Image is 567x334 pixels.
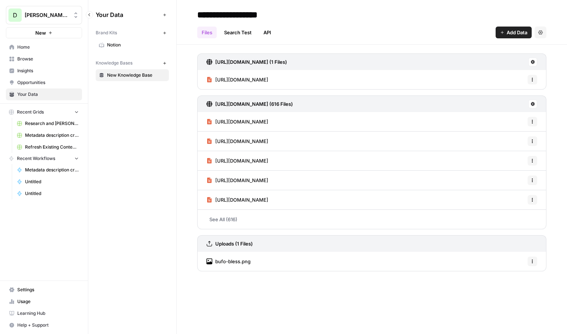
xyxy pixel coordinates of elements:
a: [URL][DOMAIN_NAME] [206,190,268,209]
button: Add Data [496,27,532,38]
a: Search Test [220,27,256,38]
a: [URL][DOMAIN_NAME] (1 Files) [206,54,287,70]
a: New Knowledge Base [96,69,169,81]
a: Research and [PERSON_NAME] [14,118,82,129]
a: API [259,27,276,38]
span: Recent Workflows [17,155,55,162]
span: New Knowledge Base [107,72,166,79]
a: Refresh Existing Content (1) [14,141,82,153]
span: Help + Support [17,322,79,328]
span: Home [17,44,79,51]
a: Usage [6,296,82,307]
a: Your Data [6,88,82,100]
span: Notion [107,42,166,48]
span: Brand Kits [96,29,117,36]
a: Metadata description creation [14,164,82,176]
span: Your Data [96,10,160,19]
span: Knowledge Bases [96,60,132,66]
span: Browse [17,56,79,62]
span: New [35,29,46,36]
span: Your Data [17,91,79,98]
span: Refresh Existing Content (1) [25,144,79,150]
a: [URL][DOMAIN_NAME] (616 Files) [206,96,293,112]
span: Add Data [507,29,527,36]
a: Untitled [14,176,82,188]
span: Opportunities [17,79,79,86]
a: Metadata description creation Grid [14,129,82,141]
span: bufo-bless.png [215,258,251,265]
h3: [URL][DOMAIN_NAME] (1 Files) [215,58,287,66]
a: Opportunities [6,77,82,88]
a: Notion [96,39,169,51]
a: [URL][DOMAIN_NAME] [206,70,268,89]
span: [URL][DOMAIN_NAME] [215,177,268,184]
span: Metadata description creation Grid [25,132,79,139]
button: Recent Workflows [6,153,82,164]
a: Browse [6,53,82,65]
span: Usage [17,298,79,305]
span: Research and [PERSON_NAME] [25,120,79,127]
a: Learning Hub [6,307,82,319]
span: [PERSON_NAME] test [25,11,69,19]
button: New [6,27,82,38]
a: Insights [6,65,82,77]
a: Uploads (1 Files) [206,236,253,252]
a: [URL][DOMAIN_NAME] [206,151,268,170]
span: Untitled [25,190,79,197]
h3: [URL][DOMAIN_NAME] (616 Files) [215,100,293,108]
span: [URL][DOMAIN_NAME] [215,196,268,203]
a: See All (616) [197,210,546,229]
a: [URL][DOMAIN_NAME] [206,171,268,190]
button: Recent Grids [6,107,82,118]
span: Settings [17,286,79,293]
a: Untitled [14,188,82,199]
button: Help + Support [6,319,82,331]
h3: Uploads (1 Files) [215,240,253,247]
span: [URL][DOMAIN_NAME] [215,118,268,125]
a: Settings [6,284,82,296]
a: Home [6,41,82,53]
span: Insights [17,67,79,74]
span: [URL][DOMAIN_NAME] [215,157,268,164]
span: Untitled [25,178,79,185]
span: Learning Hub [17,310,79,317]
span: [URL][DOMAIN_NAME] [215,76,268,83]
a: [URL][DOMAIN_NAME] [206,132,268,151]
a: Files [197,27,217,38]
span: D [13,11,17,20]
span: [URL][DOMAIN_NAME] [215,138,268,145]
button: Workspace: David test [6,6,82,24]
span: Recent Grids [17,109,44,115]
a: [URL][DOMAIN_NAME] [206,112,268,131]
span: Metadata description creation [25,167,79,173]
a: bufo-bless.png [206,252,251,271]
